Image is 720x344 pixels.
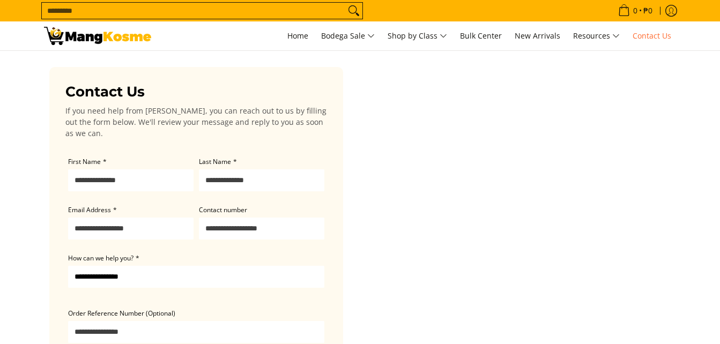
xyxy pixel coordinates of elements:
a: Home [282,21,314,50]
span: Email Address [68,205,111,214]
span: Contact number [199,205,247,214]
a: Bulk Center [455,21,507,50]
span: Resources [573,29,620,43]
a: Contact Us [627,21,677,50]
span: • [615,5,656,17]
span: New Arrivals [515,31,560,41]
span: Bulk Center [460,31,502,41]
span: Order Reference Number (Optional) [68,309,175,318]
a: Shop by Class [382,21,452,50]
a: Resources [568,21,625,50]
span: How can we help you? [68,253,133,263]
p: If you need help from [PERSON_NAME], you can reach out to us by filling out the form below. We'll... [65,105,327,139]
span: Bodega Sale [321,29,375,43]
span: ₱0 [642,7,654,14]
span: Home [287,31,308,41]
button: Search [345,3,362,19]
nav: Main Menu [162,21,677,50]
span: Shop by Class [388,29,447,43]
span: Contact Us [633,31,671,41]
a: Bodega Sale [316,21,380,50]
span: First Name [68,157,101,166]
span: Last Name [199,157,231,166]
a: New Arrivals [509,21,566,50]
img: Contact Us Today! l Mang Kosme - Home Appliance Warehouse Sale [44,27,151,45]
span: 0 [632,7,639,14]
h3: Contact Us [65,83,327,101]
